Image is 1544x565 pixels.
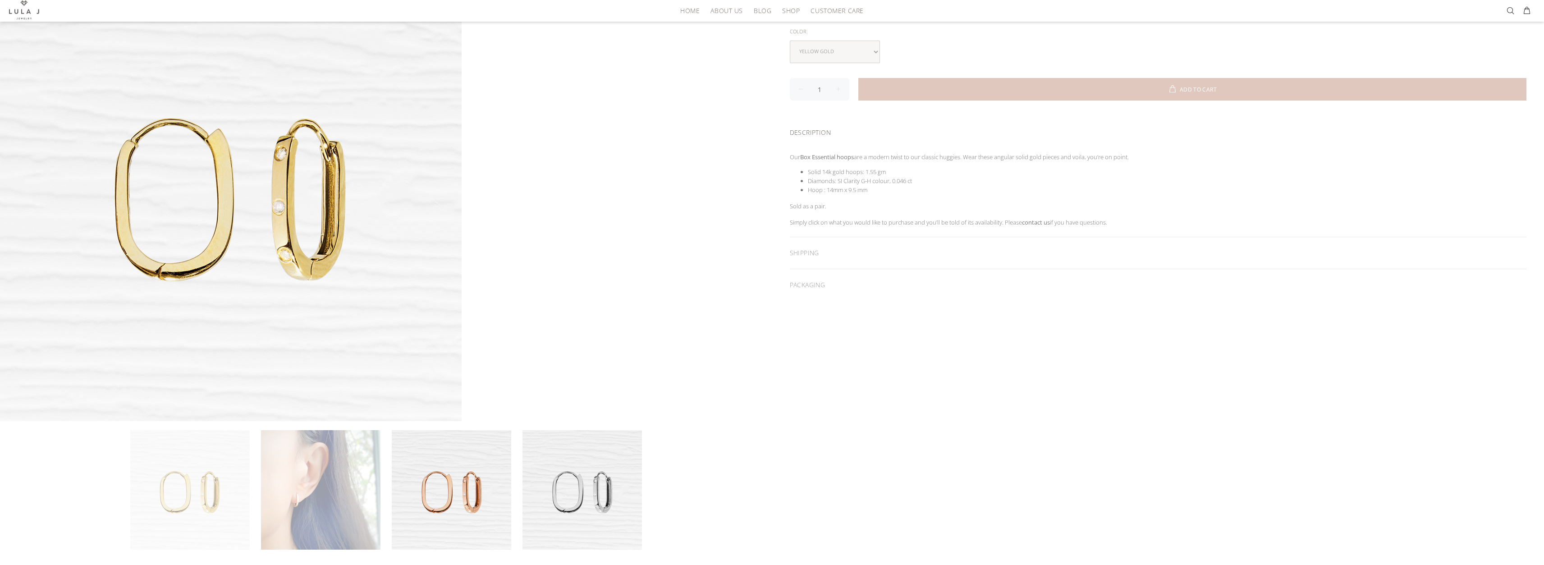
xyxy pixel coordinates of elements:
[808,167,1527,176] li: Solid 14k gold hoops: 1.55 gm
[790,117,1527,145] div: DESCRIPTION
[790,237,1527,269] div: SHIPPING
[777,4,805,18] a: SHOP
[808,185,1527,194] li: Hoop : 14mm x 9.5 mm
[808,176,1527,185] li: Diamonds: SI Clarity G-H colour, 0.046 ct
[805,4,863,18] a: CUSTOMER CARE
[790,202,1527,211] p: Sold as a pair.
[1180,87,1217,92] span: ADD TO CART
[680,7,700,14] span: HOME
[782,7,800,14] span: SHOP
[710,7,742,14] span: ABOUT US
[790,26,1527,37] div: Color:
[790,152,1527,161] p: Our are a modern twist to our classic huggies. Wear these angular solid gold pieces and voila, yo...
[754,7,771,14] span: BLOG
[1022,218,1050,226] a: contact us
[790,218,1527,227] p: Simply click on what you would like to purchase and you’ll be told of its availability. Please if...
[748,4,777,18] a: BLOG
[790,269,1527,301] div: PACKAGING
[800,153,854,161] strong: Box Essential hoops
[675,4,705,18] a: HOME
[811,7,863,14] span: CUSTOMER CARE
[705,4,748,18] a: ABOUT US
[858,78,1527,101] button: ADD TO CART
